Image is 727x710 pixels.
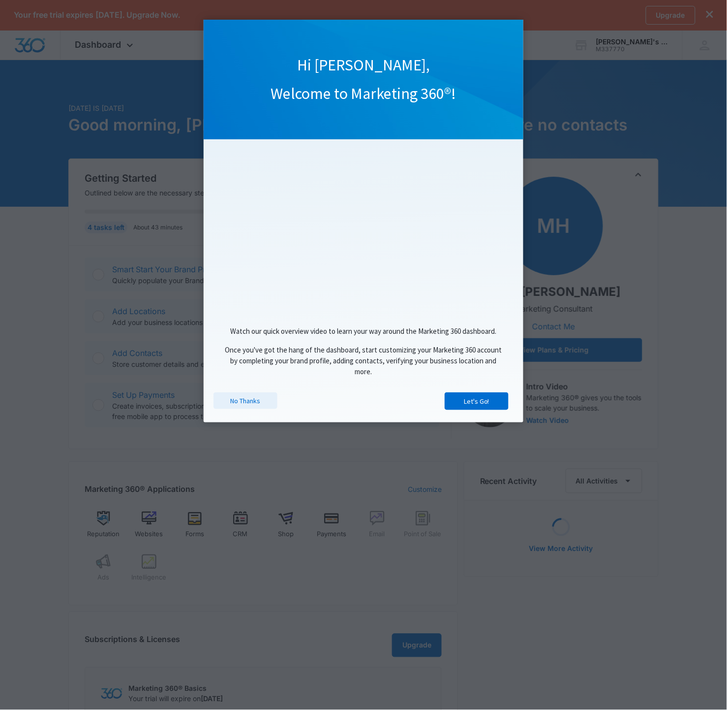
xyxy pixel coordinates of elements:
[204,84,523,104] h1: Welcome to Marketing 360®!
[204,55,523,76] h1: Hi [PERSON_NAME],
[231,326,497,336] span: Watch our quick overview video to learn your way around the Marketing 360 dashboard.
[213,392,277,409] a: No Thanks
[225,345,502,377] span: Once you've got the hang of the dashboard, start customizing your Marketing 360 account by comple...
[445,392,509,410] a: Let's Go!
